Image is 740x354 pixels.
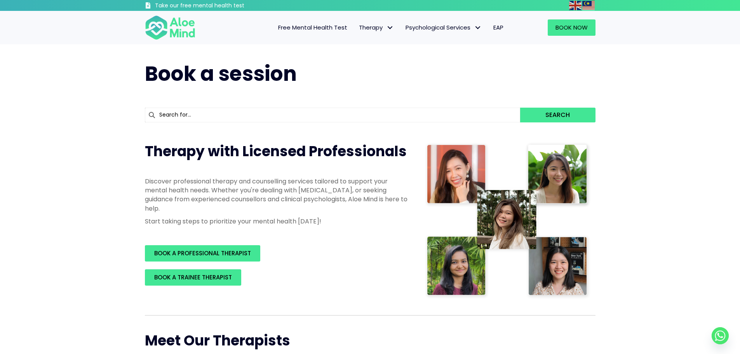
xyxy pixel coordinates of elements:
[278,23,347,31] span: Free Mental Health Test
[145,269,241,286] a: BOOK A TRAINEE THERAPIST
[145,59,297,88] span: Book a session
[555,23,588,31] span: Book Now
[145,2,286,11] a: Take our free mental health test
[472,22,484,33] span: Psychological Services: submenu
[272,19,353,36] a: Free Mental Health Test
[353,19,400,36] a: TherapyTherapy: submenu
[582,1,595,10] a: Malay
[520,108,595,122] button: Search
[406,23,482,31] span: Psychological Services
[569,1,582,10] a: English
[145,108,521,122] input: Search for...
[385,22,396,33] span: Therapy: submenu
[359,23,394,31] span: Therapy
[569,1,582,10] img: en
[154,249,251,257] span: BOOK A PROFESSIONAL THERAPIST
[548,19,595,36] a: Book Now
[154,273,232,281] span: BOOK A TRAINEE THERAPIST
[205,19,509,36] nav: Menu
[488,19,509,36] a: EAP
[712,327,729,344] a: Whatsapp
[145,15,195,40] img: Aloe mind Logo
[155,2,286,10] h3: Take our free mental health test
[493,23,503,31] span: EAP
[145,245,260,262] a: BOOK A PROFESSIONAL THERAPIST
[145,331,290,351] span: Meet Our Therapists
[425,142,591,300] img: Therapist collage
[145,141,407,161] span: Therapy with Licensed Professionals
[582,1,595,10] img: ms
[400,19,488,36] a: Psychological ServicesPsychological Services: submenu
[145,217,409,226] p: Start taking steps to prioritize your mental health [DATE]!
[145,177,409,213] p: Discover professional therapy and counselling services tailored to support your mental health nee...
